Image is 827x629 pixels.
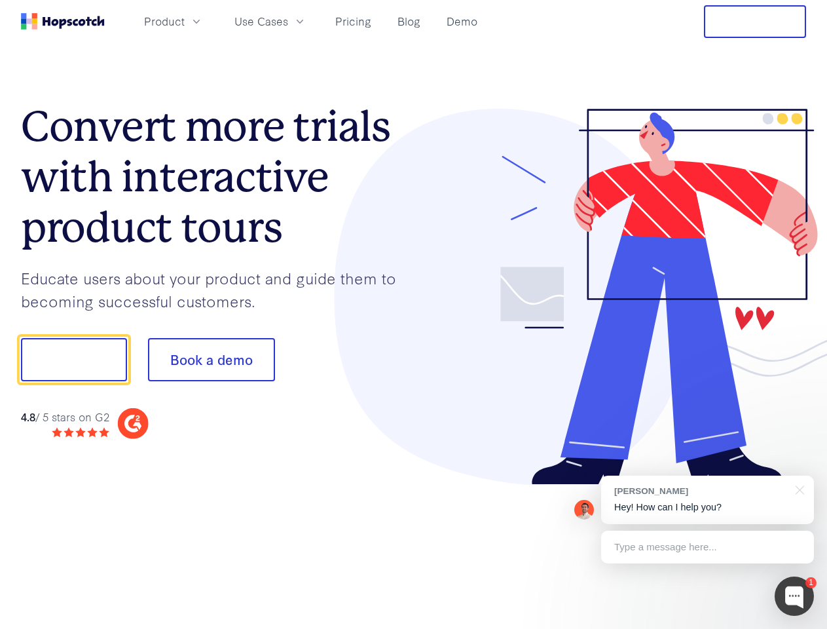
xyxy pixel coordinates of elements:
div: 1 [805,577,817,588]
button: Show me! [21,338,127,381]
h1: Convert more trials with interactive product tours [21,102,414,252]
strong: 4.8 [21,409,35,424]
a: Pricing [330,10,377,32]
div: [PERSON_NAME] [614,485,788,497]
a: Demo [441,10,483,32]
div: / 5 stars on G2 [21,409,109,425]
button: Product [136,10,211,32]
p: Hey! How can I help you? [614,501,801,514]
a: Blog [392,10,426,32]
button: Use Cases [227,10,314,32]
img: Mark Spera [574,500,594,520]
p: Educate users about your product and guide them to becoming successful customers. [21,267,414,312]
a: Home [21,13,105,29]
span: Use Cases [234,13,288,29]
button: Free Trial [704,5,806,38]
div: Type a message here... [601,531,814,563]
button: Book a demo [148,338,275,381]
span: Product [144,13,185,29]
